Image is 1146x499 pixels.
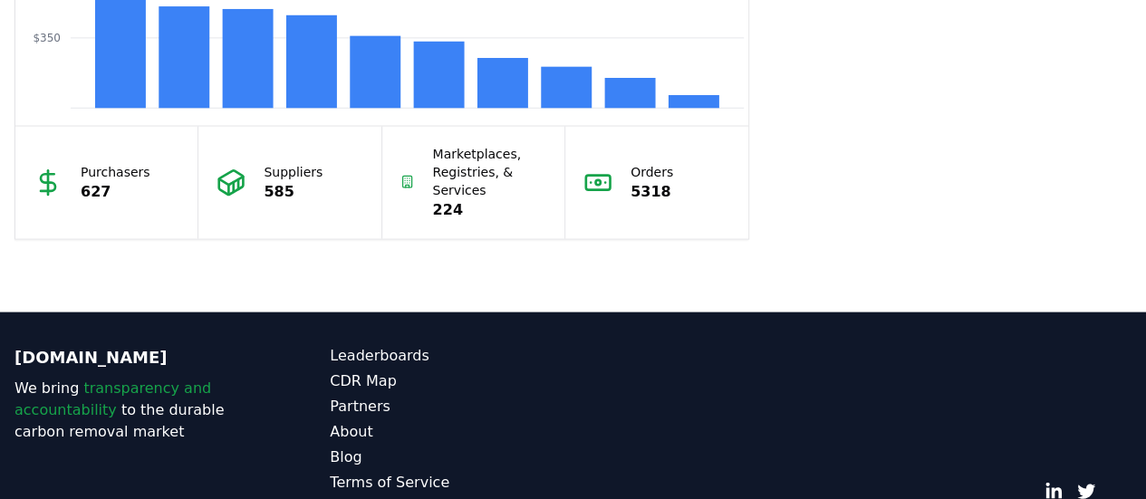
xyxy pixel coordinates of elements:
p: We bring to the durable carbon removal market [14,378,257,443]
a: About [330,421,573,443]
a: CDR Map [330,370,573,392]
p: 224 [432,199,546,221]
p: Purchasers [81,163,150,181]
p: 585 [264,181,323,203]
p: Orders [631,163,673,181]
p: Marketplaces, Registries, & Services [432,145,546,199]
p: 627 [81,181,150,203]
p: 5318 [631,181,673,203]
p: [DOMAIN_NAME] [14,345,257,370]
p: Suppliers [264,163,323,181]
a: Blog [330,446,573,468]
span: transparency and accountability [14,379,211,418]
tspan: $350 [33,33,61,45]
a: Leaderboards [330,345,573,367]
a: Partners [330,396,573,417]
a: Terms of Service [330,472,573,494]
